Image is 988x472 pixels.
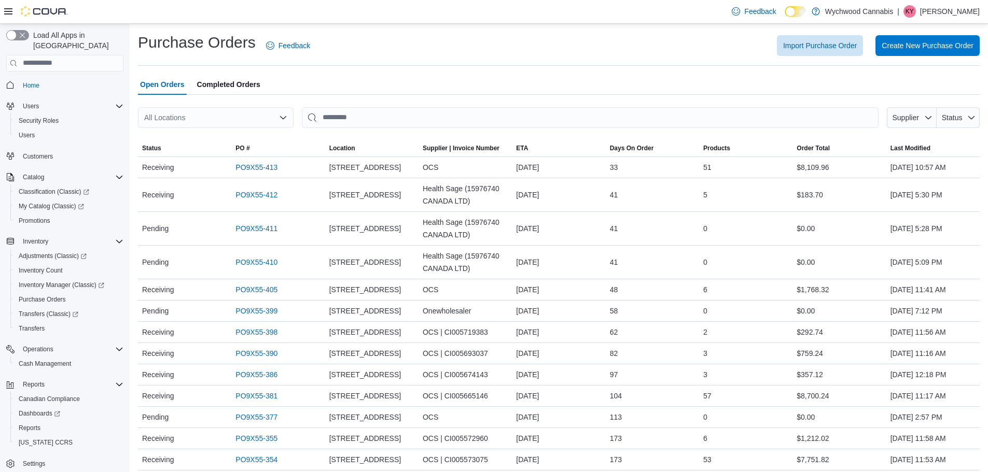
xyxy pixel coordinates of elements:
[792,279,886,300] div: $1,768.32
[262,35,314,56] a: Feedback
[886,322,980,342] div: [DATE] 11:56 AM
[703,453,712,466] span: 53
[792,428,886,449] div: $1,212.02
[329,144,355,152] div: Location
[610,368,618,381] span: 97
[142,283,174,296] span: Receiving
[15,357,75,370] a: Cash Management
[15,115,63,127] a: Security Roles
[15,293,123,306] span: Purchase Orders
[15,279,108,291] a: Inventory Manager (Classic)
[890,144,930,152] span: Last Modified
[419,428,512,449] div: OCS | CI005572960
[886,140,980,156] button: Last Modified
[329,326,401,338] span: [STREET_ADDRESS]
[19,343,123,355] span: Operations
[329,305,401,317] span: [STREET_ADDRESS]
[19,188,89,196] span: Classification (Classic)
[699,140,792,156] button: Products
[419,212,512,245] div: Health Sage (15976740 CANADA LTD)
[10,356,128,371] button: Cash Management
[886,449,980,470] div: [DATE] 11:53 AM
[15,264,123,277] span: Inventory Count
[792,385,886,406] div: $8,700.24
[897,5,899,18] p: |
[329,432,401,445] span: [STREET_ADDRESS]
[329,411,401,423] span: [STREET_ADDRESS]
[2,342,128,356] button: Operations
[2,149,128,164] button: Customers
[703,189,707,201] span: 5
[142,368,174,381] span: Receiving
[142,222,169,235] span: Pending
[15,322,49,335] a: Transfers
[19,171,123,183] span: Catalog
[142,161,174,174] span: Receiving
[419,449,512,470] div: OCS | CI005573075
[15,250,91,262] a: Adjustments (Classic)
[19,409,60,418] span: Dashboards
[792,343,886,364] div: $759.24
[235,390,277,402] a: PO9X55-381
[887,107,937,128] button: Supplier
[10,213,128,228] button: Promotions
[19,424,40,432] span: Reports
[610,283,618,296] span: 48
[329,161,401,174] span: [STREET_ADDRESS]
[886,364,980,385] div: [DATE] 12:18 PM
[15,322,123,335] span: Transfers
[19,217,50,225] span: Promotions
[703,347,707,360] span: 3
[329,283,401,296] span: [STREET_ADDRESS]
[142,432,174,445] span: Receiving
[886,407,980,427] div: [DATE] 2:57 PM
[419,301,512,321] div: Onewholesaler
[937,107,980,128] button: Status
[906,5,914,18] span: KY
[235,326,277,338] a: PO9X55-398
[10,263,128,278] button: Inventory Count
[610,347,618,360] span: 82
[19,295,66,304] span: Purchase Orders
[792,301,886,321] div: $0.00
[886,252,980,273] div: [DATE] 5:09 PM
[419,385,512,406] div: OCS | CI005665146
[10,307,128,321] a: Transfers (Classic)
[2,234,128,249] button: Inventory
[825,5,893,18] p: Wychwood Cannabis
[512,157,605,178] div: [DATE]
[703,432,707,445] span: 6
[15,436,123,449] span: Washington CCRS
[703,326,707,338] span: 2
[15,308,123,320] span: Transfers (Classic)
[140,74,185,95] span: Open Orders
[728,1,780,22] a: Feedback
[15,250,123,262] span: Adjustments (Classic)
[19,378,123,391] span: Reports
[23,460,45,468] span: Settings
[10,249,128,263] a: Adjustments (Classic)
[23,173,44,181] span: Catalog
[419,246,512,279] div: Health Sage (15976740 CANADA LTD)
[512,407,605,427] div: [DATE]
[419,178,512,211] div: Health Sage (15976740 CANADA LTD)
[886,385,980,406] div: [DATE] 11:17 AM
[893,113,919,122] span: Supplier
[19,202,84,210] span: My Catalog (Classic)
[516,144,528,152] span: ETA
[783,40,857,51] span: Import Purchase Order
[142,256,169,268] span: Pending
[15,407,123,420] span: Dashboards
[423,144,499,152] span: Supplier | Invoice Number
[19,438,73,447] span: [US_STATE] CCRS
[23,380,45,389] span: Reports
[15,436,77,449] a: [US_STATE] CCRS
[703,144,730,152] span: Products
[15,185,123,198] span: Classification (Classic)
[792,449,886,470] div: $7,751.82
[610,161,618,174] span: 33
[19,150,123,163] span: Customers
[235,368,277,381] a: PO9X55-386
[15,357,123,370] span: Cash Management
